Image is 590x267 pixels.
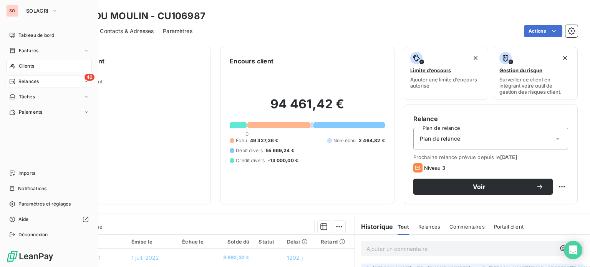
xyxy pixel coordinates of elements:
span: Commentaires [449,224,485,230]
span: Tableau de bord [18,32,54,39]
span: Non-échu [333,137,356,144]
span: Ajouter une limite d’encours autorisé [410,76,482,89]
span: Limite d’encours [410,67,451,73]
span: Notifications [18,185,46,192]
span: -13 000,00 € [268,157,298,164]
span: 3 892,32 € [217,254,249,262]
span: Débit divers [236,147,263,154]
span: Gestion du risque [499,67,542,73]
div: Émise le [131,239,173,245]
span: 46 [85,74,94,81]
button: Limite d’encoursAjouter une limite d’encours autorisé [404,47,489,100]
h6: Encours client [230,56,273,66]
h2: 94 461,42 € [230,96,384,119]
span: Propriétés Client [62,78,201,89]
span: Imports [18,170,35,177]
h6: Historique [355,222,393,231]
img: Logo LeanPay [6,250,54,262]
h3: EARL DU MOULIN - CU106987 [68,9,206,23]
div: Retard [321,239,350,245]
span: 2 464,82 € [359,137,385,144]
span: Tâches [19,93,35,100]
h6: Relance [413,114,568,123]
span: Contacts & Adresses [100,27,154,35]
div: Solde dû [217,239,249,245]
button: Actions [524,25,562,37]
span: Clients [19,63,34,70]
div: Open Intercom Messenger [564,241,582,259]
span: Paramètres [163,27,192,35]
span: [DATE] [500,154,517,160]
button: Voir [413,179,553,195]
span: Crédit divers [236,157,265,164]
div: Statut [259,239,278,245]
span: Paramètres et réglages [18,201,71,207]
h6: Informations client [46,56,201,66]
span: Relances [418,224,440,230]
div: Échue le [182,239,208,245]
span: Factures [19,47,38,54]
span: Niveau 3 [424,165,445,171]
span: Tout [398,224,409,230]
span: 49 327,36 € [250,137,278,144]
button: Gestion du risqueSurveiller ce client en intégrant votre outil de gestion des risques client. [493,47,578,100]
span: Voir [423,184,536,190]
span: Relances [18,78,39,85]
span: Portail client [494,224,524,230]
span: Déconnexion [18,231,48,238]
span: 1 juil. 2022 [131,254,159,261]
a: Aide [6,213,92,226]
div: SO [6,5,18,17]
span: Échu [236,137,247,144]
span: SOLAGRI [26,8,48,14]
div: Délai [287,239,312,245]
span: 1202 j [287,254,303,261]
span: 0 [245,131,249,137]
span: 55 669,24 € [266,147,294,154]
span: Prochaine relance prévue depuis le [413,154,568,160]
span: Plan de relance [420,135,460,143]
span: Paiements [19,109,42,116]
span: Aide [18,216,29,223]
span: Surveiller ce client en intégrant votre outil de gestion des risques client. [499,76,571,95]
